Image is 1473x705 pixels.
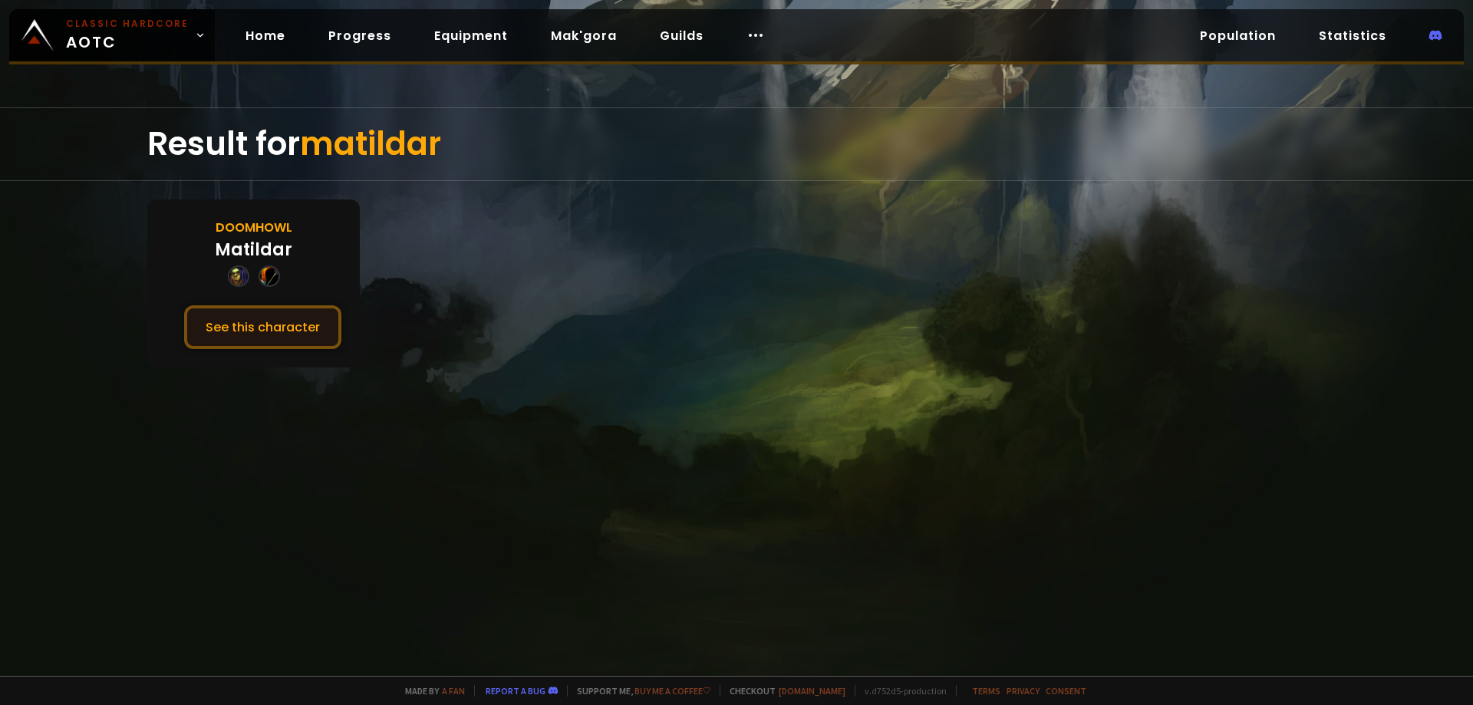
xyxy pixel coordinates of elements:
span: matildar [300,121,441,166]
a: Statistics [1307,20,1399,51]
a: Privacy [1007,685,1040,697]
a: Population [1188,20,1288,51]
span: AOTC [66,17,189,54]
a: Consent [1046,685,1086,697]
a: Report a bug [486,685,545,697]
span: Checkout [720,685,845,697]
a: Terms [972,685,1000,697]
span: Support me, [567,685,710,697]
a: a fan [442,685,465,697]
a: Mak'gora [539,20,629,51]
div: Result for [147,108,1326,180]
a: Classic HardcoreAOTC [9,9,215,61]
small: Classic Hardcore [66,17,189,31]
a: [DOMAIN_NAME] [779,685,845,697]
div: Doomhowl [216,218,292,237]
a: Home [233,20,298,51]
a: Buy me a coffee [634,685,710,697]
span: Made by [396,685,465,697]
button: See this character [184,305,341,349]
div: Matildar [215,237,292,262]
span: v. d752d5 - production [855,685,947,697]
a: Progress [316,20,404,51]
a: Guilds [648,20,716,51]
a: Equipment [422,20,520,51]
